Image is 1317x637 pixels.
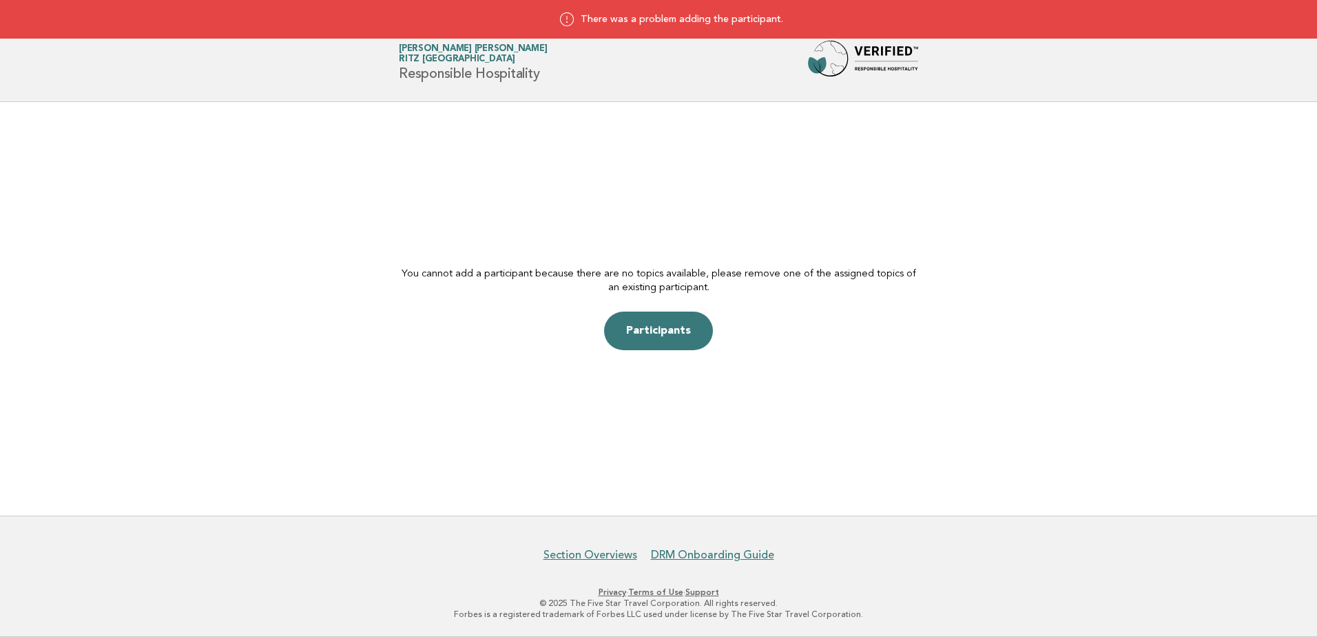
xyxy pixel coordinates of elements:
a: Section Overviews [543,548,637,562]
a: [PERSON_NAME] [PERSON_NAME]Ritz [GEOGRAPHIC_DATA] [399,44,547,63]
a: Participants [604,312,713,350]
a: Terms of Use [628,587,683,597]
span: Ritz [GEOGRAPHIC_DATA] [399,55,515,64]
a: DRM Onboarding Guide [651,548,774,562]
a: Privacy [599,587,626,597]
img: Forbes Travel Guide [808,41,918,85]
p: · · [237,587,1080,598]
a: Support [685,587,719,597]
p: You cannot add a participant because there are no topics available, please remove one of the assi... [399,267,918,295]
p: © 2025 The Five Star Travel Corporation. All rights reserved. [237,598,1080,609]
p: Forbes is a registered trademark of Forbes LLC used under license by The Five Star Travel Corpora... [237,609,1080,620]
h1: Responsible Hospitality [399,45,547,81]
